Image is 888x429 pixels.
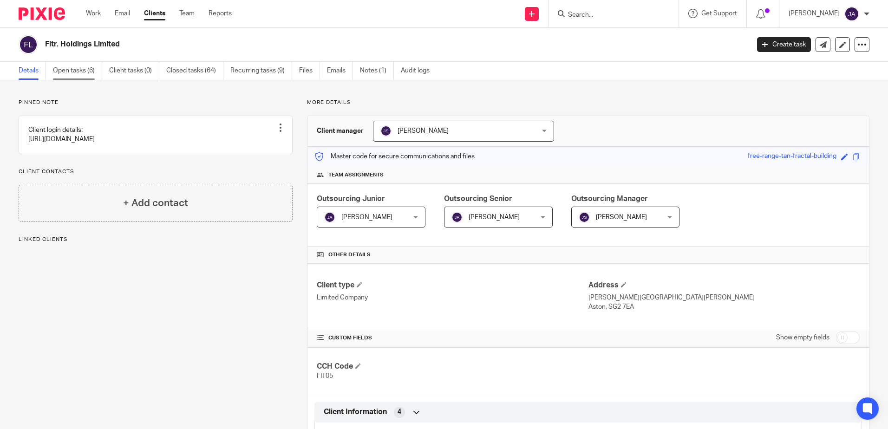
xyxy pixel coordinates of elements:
[166,62,223,80] a: Closed tasks (64)
[567,11,651,19] input: Search
[307,99,869,106] p: More details
[776,333,829,342] label: Show empty fields
[844,6,859,21] img: svg%3E
[596,214,647,221] span: [PERSON_NAME]
[314,152,475,161] p: Master code for secure communications and files
[19,99,293,106] p: Pinned note
[360,62,394,80] a: Notes (1)
[398,128,449,134] span: [PERSON_NAME]
[324,407,387,417] span: Client Information
[317,280,588,290] h4: Client type
[324,212,335,223] img: svg%3E
[317,373,333,379] span: FIT05
[317,334,588,342] h4: CUSTOM FIELDS
[451,212,463,223] img: svg%3E
[317,362,588,371] h4: CCH Code
[588,293,860,302] p: [PERSON_NAME][GEOGRAPHIC_DATA][PERSON_NAME]
[19,62,46,80] a: Details
[327,62,353,80] a: Emails
[748,151,836,162] div: free-range-tan-fractal-building
[401,62,437,80] a: Audit logs
[317,195,385,202] span: Outsourcing Junior
[317,126,364,136] h3: Client manager
[444,195,512,202] span: Outsourcing Senior
[19,168,293,175] p: Client contacts
[317,293,588,302] p: Limited Company
[469,214,520,221] span: [PERSON_NAME]
[328,251,371,259] span: Other details
[19,236,293,243] p: Linked clients
[19,7,65,20] img: Pixie
[341,214,392,221] span: [PERSON_NAME]
[86,9,101,18] a: Work
[230,62,292,80] a: Recurring tasks (9)
[757,37,811,52] a: Create task
[588,280,860,290] h4: Address
[701,10,737,17] span: Get Support
[179,9,195,18] a: Team
[19,35,38,54] img: svg%3E
[109,62,159,80] a: Client tasks (0)
[144,9,165,18] a: Clients
[299,62,320,80] a: Files
[789,9,840,18] p: [PERSON_NAME]
[579,212,590,223] img: svg%3E
[588,302,860,312] p: Aston, SG2 7EA
[380,125,392,136] img: svg%3E
[115,9,130,18] a: Email
[53,62,102,80] a: Open tasks (6)
[398,407,401,416] span: 4
[45,39,603,49] h2: Fitr. Holdings Limited
[209,9,232,18] a: Reports
[328,171,384,179] span: Team assignments
[123,196,188,210] h4: + Add contact
[571,195,648,202] span: Outsourcing Manager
